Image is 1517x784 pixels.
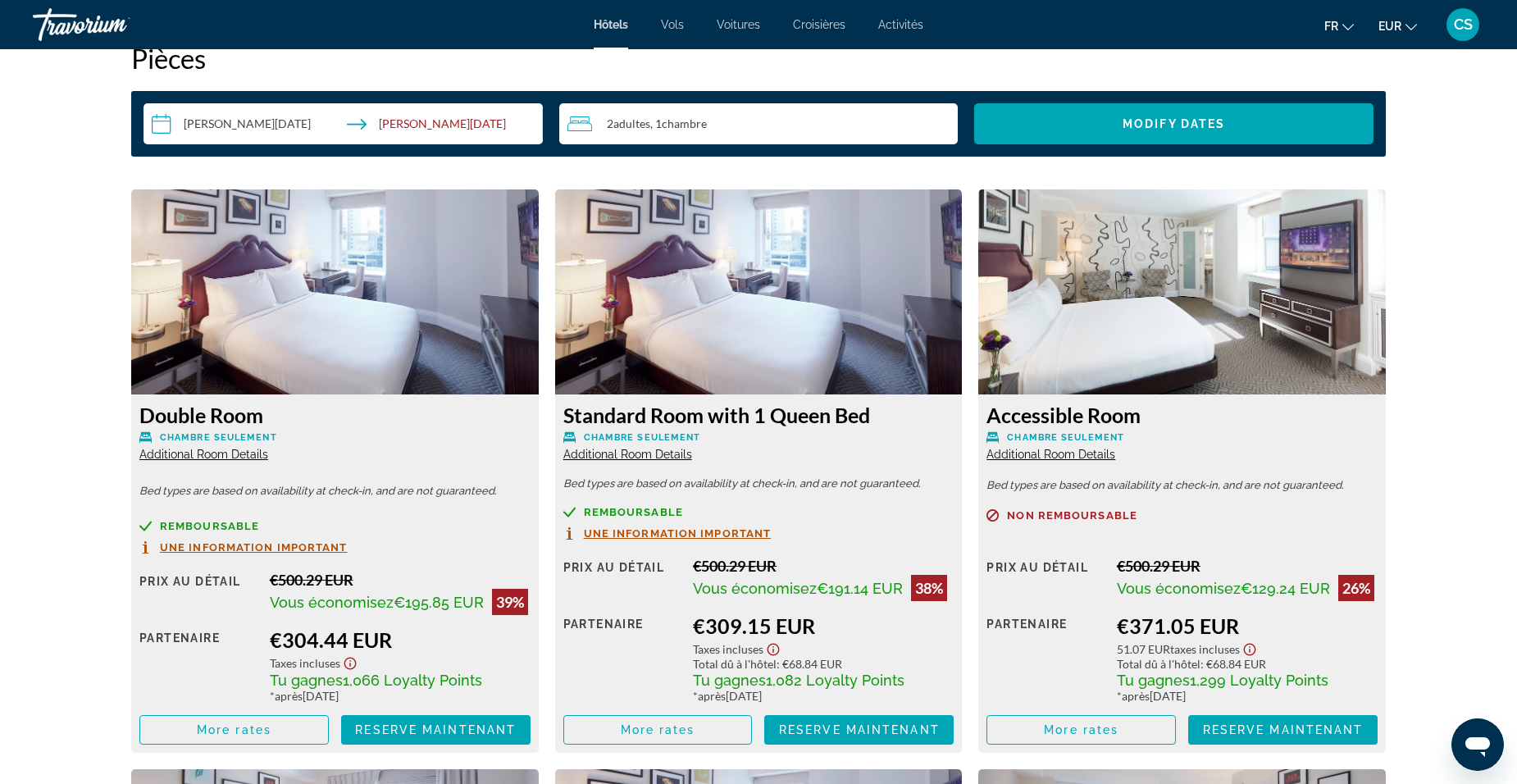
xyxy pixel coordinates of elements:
[492,589,528,615] div: 39%
[1203,723,1364,736] span: Reserve maintenant
[698,689,726,703] span: après
[1240,638,1260,657] button: Show Taxes and Fees disclaimer
[613,116,650,130] span: Adultes
[766,672,904,689] span: 1,082 Loyalty Points
[139,403,531,427] h3: Double Room
[1117,689,1378,703] div: * [DATE]
[143,103,543,144] button: Select check in and out date
[563,613,681,703] div: Partenaire
[1454,16,1473,33] span: CS
[817,580,903,597] span: €191.14 EUR
[594,18,628,31] a: Hôtels
[131,42,1386,75] h2: Pièces
[1324,20,1338,33] span: fr
[693,689,954,703] div: * [DATE]
[763,638,783,657] button: Show Taxes and Fees disclaimer
[1117,657,1200,671] span: Total dû à l'hôtel
[878,18,923,31] span: Activités
[978,189,1386,394] img: Accessible Room
[1324,14,1354,38] button: Change language
[986,557,1105,601] div: Prix au détail
[270,689,531,703] div: * [DATE]
[662,116,707,130] span: Chambre
[270,672,343,689] span: Tu gagnes
[340,652,360,671] button: Show Taxes and Fees disclaimer
[139,448,268,461] span: Additional Room Details
[1442,7,1484,42] button: User Menu
[986,403,1378,427] h3: Accessible Room
[143,103,1373,144] div: Search widget
[1117,672,1190,689] span: Tu gagnes
[1044,723,1118,736] span: More rates
[717,18,760,31] a: Voitures
[911,575,947,601] div: 38%
[131,189,539,394] img: Double Room
[355,723,516,736] span: Reserve maintenant
[986,613,1105,703] div: Partenaire
[139,715,329,745] button: More rates
[270,571,531,589] div: €500.29 EUR
[275,689,303,703] span: après
[563,506,954,518] a: Remboursable
[793,18,845,31] a: Croisières
[693,642,763,656] span: Taxes incluses
[1338,575,1374,601] div: 26%
[555,189,963,394] img: Standard Room with 1 Queen Bed
[1117,580,1241,597] span: Vous économisez
[607,117,650,130] span: 2
[693,557,954,575] div: €500.29 EUR
[33,3,197,46] a: Travorium
[584,432,701,443] span: Chambre seulement
[779,723,940,736] span: Reserve maintenant
[621,723,695,736] span: More rates
[1188,715,1378,745] button: Reserve maintenant
[1190,672,1328,689] span: 1,299 Loyalty Points
[270,594,394,611] span: Vous économisez
[584,507,683,517] span: Remboursable
[661,18,684,31] a: Vols
[563,715,753,745] button: More rates
[341,715,531,745] button: Reserve maintenant
[1378,14,1417,38] button: Change currency
[563,557,681,601] div: Prix au détail
[693,672,766,689] span: Tu gagnes
[693,580,817,597] span: Vous économisez
[650,117,707,130] span: , 1
[139,485,531,497] p: Bed types are based on availability at check-in, and are not guaranteed.
[139,571,257,615] div: Prix au détail
[1117,613,1378,638] div: €371.05 EUR
[197,723,271,736] span: More rates
[584,528,772,539] span: Une information important
[563,403,954,427] h3: Standard Room with 1 Queen Bed
[1117,557,1378,575] div: €500.29 EUR
[563,526,772,540] button: Une information important
[559,103,959,144] button: Travelers: 2 adults, 0 children
[139,540,348,554] button: Une information important
[1241,580,1330,597] span: €129.24 EUR
[270,627,531,652] div: €304.44 EUR
[1451,718,1504,771] iframe: Bouton de lancement de la fenêtre de messagerie
[160,432,277,443] span: Chambre seulement
[563,478,954,490] p: Bed types are based on availability at check-in, and are not guaranteed.
[160,521,259,531] span: Remboursable
[986,715,1176,745] button: More rates
[1123,117,1225,130] span: Modify Dates
[764,715,954,745] button: Reserve maintenant
[1117,642,1170,656] span: 51.07 EUR
[139,520,531,532] a: Remboursable
[1117,657,1378,671] div: : €68.84 EUR
[270,656,340,670] span: Taxes incluses
[693,613,954,638] div: €309.15 EUR
[986,480,1378,491] p: Bed types are based on availability at check-in, and are not guaranteed.
[343,672,482,689] span: 1,066 Loyalty Points
[974,103,1373,144] button: Modify Dates
[160,542,348,553] span: Une information important
[986,448,1115,461] span: Additional Room Details
[1378,20,1401,33] span: EUR
[563,448,692,461] span: Additional Room Details
[1007,510,1137,521] span: Non remboursable
[1122,689,1150,703] span: après
[693,657,954,671] div: : €68.84 EUR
